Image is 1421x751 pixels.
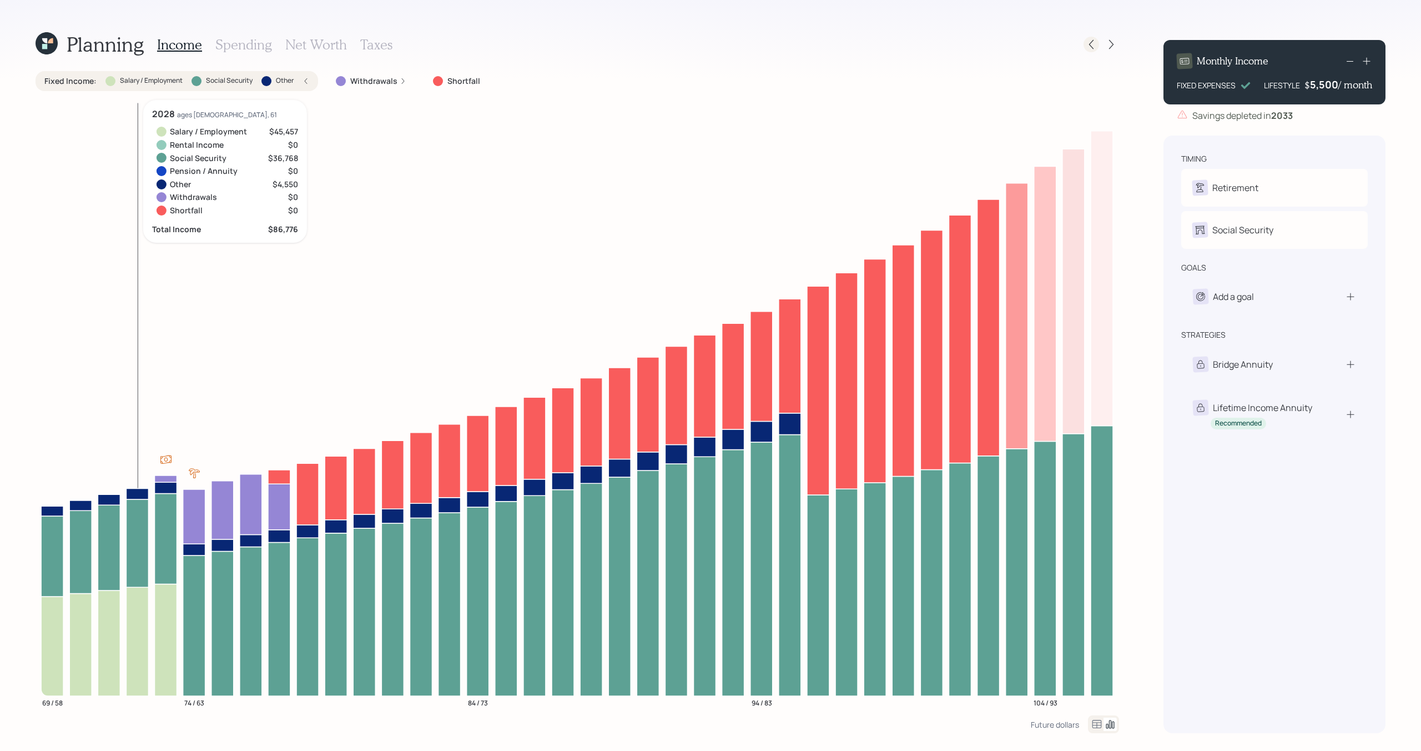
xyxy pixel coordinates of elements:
div: Add a goal [1213,290,1254,303]
div: Recommended [1215,419,1262,428]
label: Other [276,76,294,86]
div: goals [1181,262,1206,273]
h3: Net Worth [285,37,347,53]
div: FIXED EXPENSES [1177,79,1236,91]
div: strategies [1181,329,1226,341]
h3: Spending [215,37,272,53]
tspan: 74 / 63 [184,698,204,707]
tspan: 94 / 83 [752,698,772,707]
div: timing [1181,153,1207,164]
label: Withdrawals [350,76,397,87]
h4: / month [1338,79,1372,91]
div: Savings depleted in [1192,109,1293,122]
h4: Monthly Income [1197,55,1268,67]
label: Shortfall [447,76,480,87]
tspan: 104 / 93 [1034,698,1057,707]
label: Fixed Income : [44,76,97,87]
div: LIFESTYLE [1264,79,1300,91]
div: Future dollars [1031,719,1079,730]
div: Retirement [1212,181,1258,194]
h4: $ [1304,79,1310,91]
div: Bridge Annuity [1213,358,1273,371]
h1: Planning [67,32,144,56]
tspan: 84 / 73 [468,698,488,707]
div: Lifetime Income Annuity [1213,401,1312,414]
label: Salary / Employment [120,76,183,86]
div: Social Security [1212,223,1273,237]
h3: Taxes [360,37,392,53]
tspan: 69 / 58 [42,698,63,707]
div: 5,500 [1310,78,1338,91]
b: 2033 [1271,109,1293,122]
h3: Income [157,37,202,53]
label: Social Security [206,76,253,86]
